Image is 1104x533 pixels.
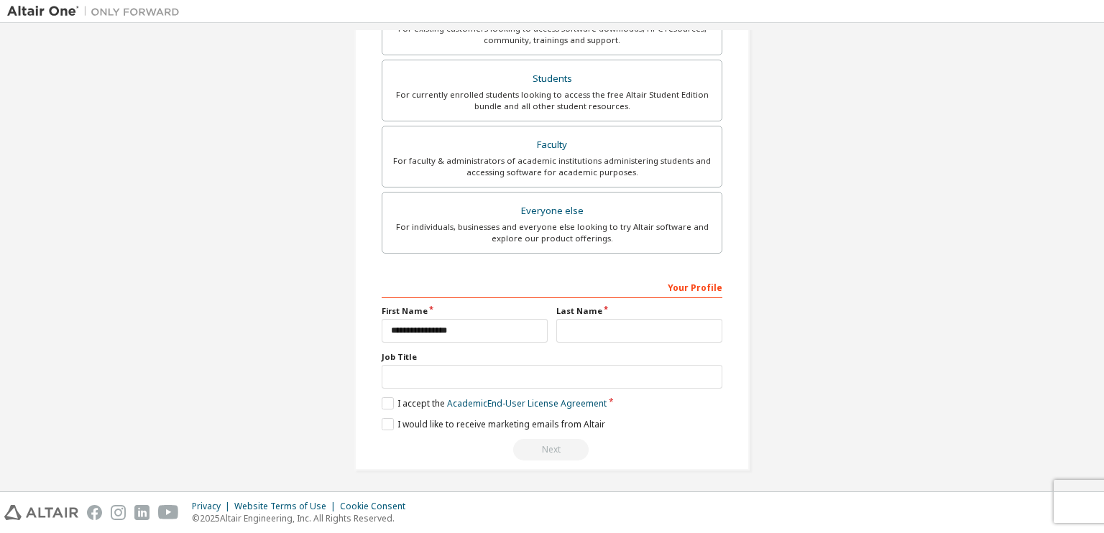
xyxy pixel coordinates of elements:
[382,351,722,363] label: Job Title
[158,505,179,520] img: youtube.svg
[234,501,340,512] div: Website Terms of Use
[391,155,713,178] div: For faculty & administrators of academic institutions administering students and accessing softwa...
[391,135,713,155] div: Faculty
[391,69,713,89] div: Students
[447,397,607,409] a: Academic End-User License Agreement
[4,505,78,520] img: altair_logo.svg
[192,501,234,512] div: Privacy
[192,512,414,524] p: © 2025 Altair Engineering, Inc. All Rights Reserved.
[382,439,722,460] div: Read and acccept EULA to continue
[382,305,548,317] label: First Name
[391,221,713,244] div: For individuals, businesses and everyone else looking to try Altair software and explore our prod...
[382,397,607,409] label: I accept the
[391,89,713,112] div: For currently enrolled students looking to access the free Altair Student Edition bundle and all ...
[382,418,605,430] label: I would like to receive marketing emails from Altair
[340,501,414,512] div: Cookie Consent
[7,4,187,19] img: Altair One
[556,305,722,317] label: Last Name
[391,23,713,46] div: For existing customers looking to access software downloads, HPC resources, community, trainings ...
[391,201,713,221] div: Everyone else
[382,275,722,298] div: Your Profile
[111,505,126,520] img: instagram.svg
[87,505,102,520] img: facebook.svg
[134,505,149,520] img: linkedin.svg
